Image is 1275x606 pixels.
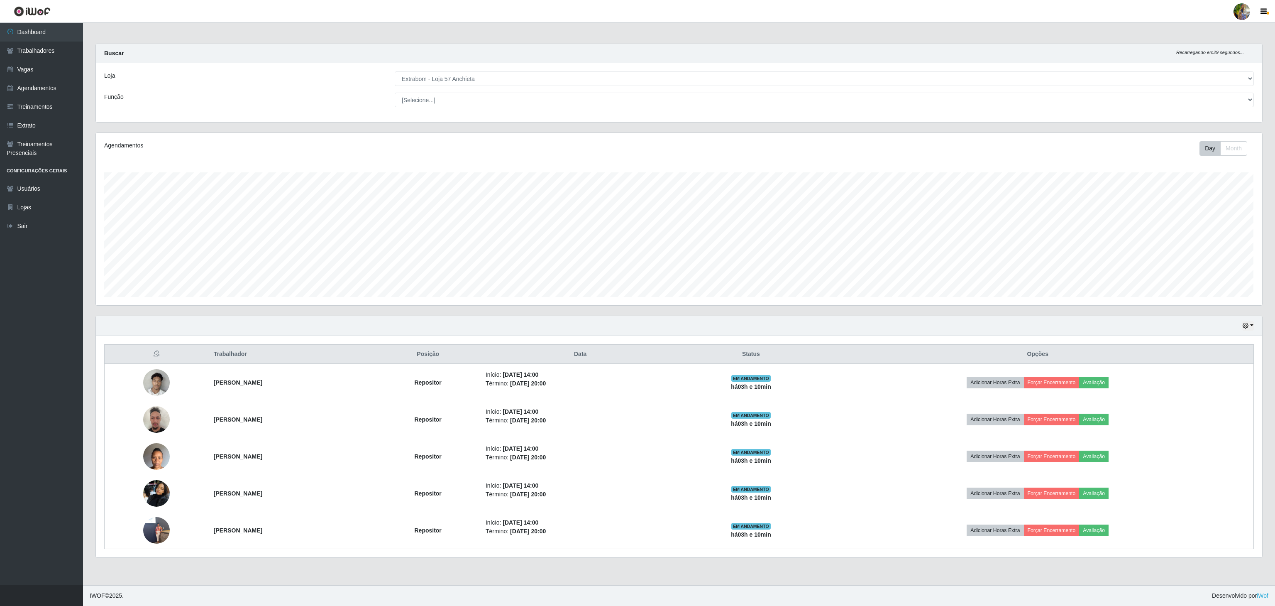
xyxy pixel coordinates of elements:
[510,491,546,498] time: [DATE] 20:00
[143,507,170,554] img: 1756392573603.jpeg
[1079,377,1109,388] button: Avaliação
[731,383,771,390] strong: há 03 h e 10 min
[214,453,262,460] strong: [PERSON_NAME]
[486,453,675,462] li: Término:
[967,377,1023,388] button: Adicionar Horas Extra
[731,420,771,427] strong: há 03 h e 10 min
[731,531,771,538] strong: há 03 h e 10 min
[822,345,1254,364] th: Opções
[1079,525,1109,536] button: Avaliação
[680,345,822,364] th: Status
[486,407,675,416] li: Início:
[1199,141,1221,156] button: Day
[486,416,675,425] li: Término:
[104,50,124,56] strong: Buscar
[414,527,441,534] strong: Repositor
[1024,525,1080,536] button: Forçar Encerramento
[1199,141,1247,156] div: First group
[731,449,771,456] span: EM ANDAMENTO
[967,525,1023,536] button: Adicionar Horas Extra
[104,93,124,101] label: Função
[510,528,546,535] time: [DATE] 20:00
[90,591,124,600] span: © 2025 .
[731,412,771,419] span: EM ANDAMENTO
[1199,141,1254,156] div: Toolbar with button groups
[143,402,170,437] img: 1753289887027.jpeg
[375,345,481,364] th: Posição
[1024,377,1080,388] button: Forçar Encerramento
[143,365,170,400] img: 1752582436297.jpeg
[503,445,538,452] time: [DATE] 14:00
[510,454,546,461] time: [DATE] 20:00
[510,417,546,424] time: [DATE] 20:00
[1024,414,1080,425] button: Forçar Encerramento
[486,518,675,527] li: Início:
[1079,414,1109,425] button: Avaliação
[1257,592,1268,599] a: iWof
[214,379,262,386] strong: [PERSON_NAME]
[1024,451,1080,462] button: Forçar Encerramento
[486,370,675,379] li: Início:
[1220,141,1247,156] button: Month
[214,527,262,534] strong: [PERSON_NAME]
[486,490,675,499] li: Término:
[510,380,546,387] time: [DATE] 20:00
[503,482,538,489] time: [DATE] 14:00
[731,523,771,530] span: EM ANDAMENTO
[1079,488,1109,499] button: Avaliação
[143,476,170,511] img: 1755522333541.jpeg
[414,490,441,497] strong: Repositor
[414,416,441,423] strong: Repositor
[1024,488,1080,499] button: Forçar Encerramento
[1176,50,1244,55] i: Recarregando em 29 segundos...
[503,519,538,526] time: [DATE] 14:00
[731,375,771,382] span: EM ANDAMENTO
[503,408,538,415] time: [DATE] 14:00
[486,481,675,490] li: Início:
[143,439,170,474] img: 1754928473584.jpeg
[486,379,675,388] li: Término:
[1212,591,1268,600] span: Desenvolvido por
[967,451,1023,462] button: Adicionar Horas Extra
[731,457,771,464] strong: há 03 h e 10 min
[209,345,376,364] th: Trabalhador
[14,6,51,17] img: CoreUI Logo
[104,71,115,80] label: Loja
[486,444,675,453] li: Início:
[731,494,771,501] strong: há 03 h e 10 min
[90,592,105,599] span: IWOF
[481,345,680,364] th: Data
[214,490,262,497] strong: [PERSON_NAME]
[967,414,1023,425] button: Adicionar Horas Extra
[414,379,441,386] strong: Repositor
[503,371,538,378] time: [DATE] 14:00
[104,141,576,150] div: Agendamentos
[731,486,771,493] span: EM ANDAMENTO
[1079,451,1109,462] button: Avaliação
[414,453,441,460] strong: Repositor
[967,488,1023,499] button: Adicionar Horas Extra
[486,527,675,536] li: Término:
[214,416,262,423] strong: [PERSON_NAME]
